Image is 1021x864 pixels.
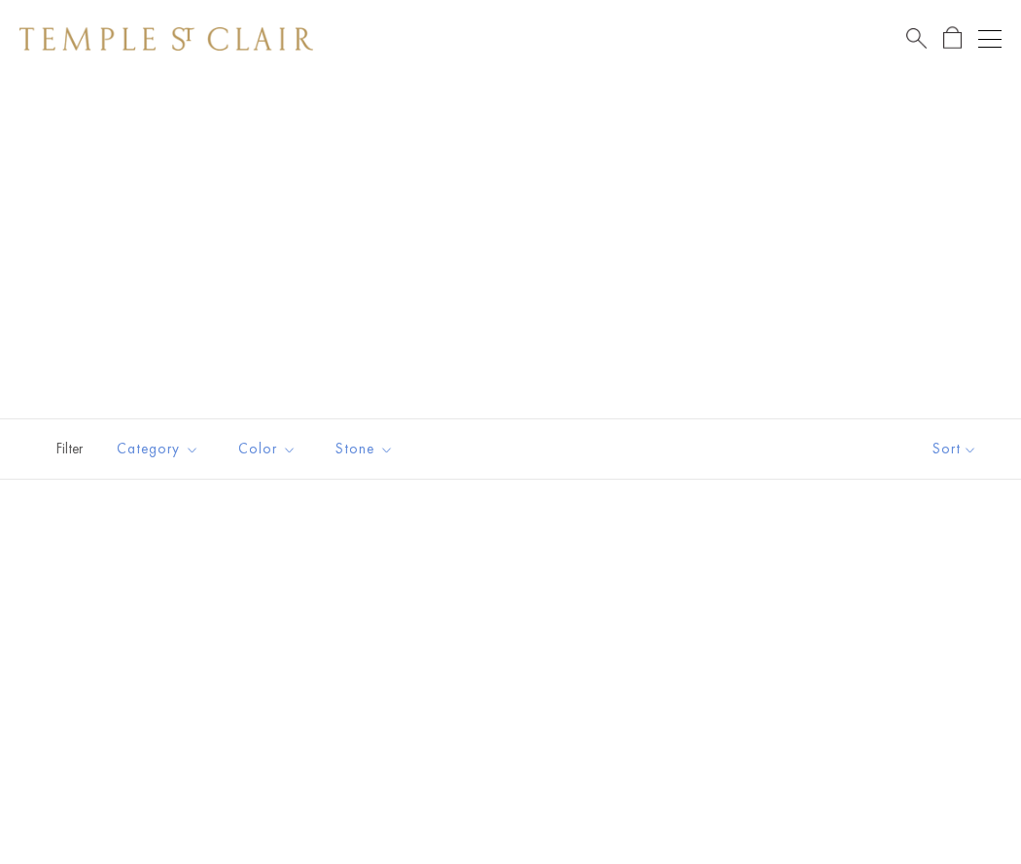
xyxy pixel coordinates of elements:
[943,26,962,51] a: Open Shopping Bag
[102,427,214,471] button: Category
[224,427,311,471] button: Color
[326,437,408,461] span: Stone
[889,419,1021,479] button: Show sort by
[229,437,311,461] span: Color
[321,427,408,471] button: Stone
[107,437,214,461] span: Category
[978,27,1002,51] button: Open navigation
[19,27,313,51] img: Temple St. Clair
[906,26,927,51] a: Search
